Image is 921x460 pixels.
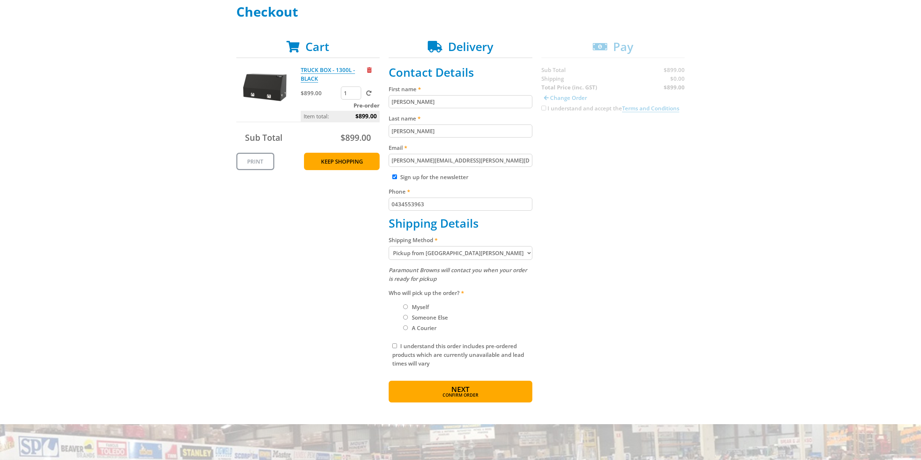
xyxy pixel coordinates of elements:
[392,343,397,348] input: Please read and complete.
[400,173,468,181] label: Sign up for the newsletter
[305,39,329,54] span: Cart
[389,114,532,123] label: Last name
[341,132,371,143] span: $899.00
[389,381,532,402] button: Next Confirm order
[409,311,451,324] label: Someone Else
[389,198,532,211] input: Please enter your telephone number.
[389,95,532,108] input: Please enter your first name.
[355,111,377,122] span: $899.00
[389,187,532,196] label: Phone
[404,393,517,397] span: Confirm order
[389,246,532,260] select: Please select a shipping method.
[236,153,274,170] a: Print
[389,154,532,167] input: Please enter your email address.
[389,125,532,138] input: Please enter your last name.
[451,384,469,394] span: Next
[301,66,355,83] a: TRUCK BOX - 1300L - BLACK
[245,132,282,143] span: Sub Total
[243,66,287,109] img: TRUCK BOX - 1300L - BLACK
[389,266,527,282] em: Paramount Browns will contact you when your order is ready for pickup
[389,216,532,230] h2: Shipping Details
[409,322,439,334] label: A Courier
[389,288,532,297] label: Who will pick up the order?
[409,301,431,313] label: Myself
[403,315,408,320] input: Please select who will pick up the order.
[448,39,493,54] span: Delivery
[403,325,408,330] input: Please select who will pick up the order.
[389,66,532,79] h2: Contact Details
[389,143,532,152] label: Email
[392,342,524,367] label: I understand this order includes pre-ordered products which are currently unavailable and lead ti...
[367,66,372,73] a: Remove from cart
[304,153,380,170] a: Keep Shopping
[301,111,380,122] p: Item total:
[236,5,685,19] h1: Checkout
[389,236,532,244] label: Shipping Method
[389,85,532,93] label: First name
[301,101,380,110] p: Pre-order
[301,89,339,97] p: $899.00
[403,304,408,309] input: Please select who will pick up the order.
